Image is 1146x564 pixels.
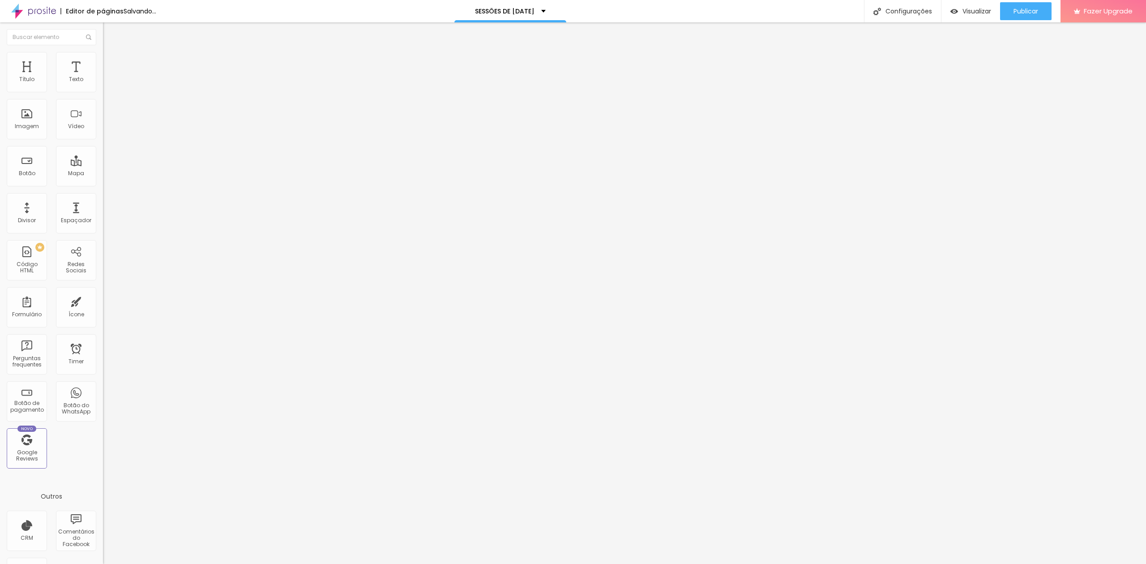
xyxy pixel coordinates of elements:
div: Espaçador [61,217,91,224]
div: Botão [19,170,35,177]
img: view-1.svg [950,8,958,15]
img: Icone [86,34,91,40]
div: Redes Sociais [58,261,94,274]
div: Botão do WhatsApp [58,402,94,415]
div: Editor de páginas [60,8,124,14]
span: Publicar [1013,8,1038,15]
div: Formulário [12,311,42,318]
img: Icone [873,8,881,15]
button: Visualizar [941,2,1000,20]
div: Comentários do Facebook [58,529,94,548]
div: Vídeo [68,123,84,129]
div: Texto [69,76,83,82]
span: Fazer Upgrade [1084,7,1133,15]
p: SESSÕES DE [DATE] [475,8,535,14]
div: Timer [68,358,84,365]
input: Buscar elemento [7,29,96,45]
span: Visualizar [962,8,991,15]
button: Publicar [1000,2,1052,20]
div: Perguntas frequentes [9,355,44,368]
div: Título [19,76,34,82]
div: Google Reviews [9,449,44,462]
div: CRM [21,535,33,541]
div: Divisor [18,217,36,224]
iframe: Editor [103,22,1146,564]
div: Salvando... [124,8,156,14]
div: Ícone [68,311,84,318]
div: Mapa [68,170,84,177]
div: Botão de pagamento [9,400,44,413]
div: Novo [17,426,37,432]
div: Imagem [15,123,39,129]
div: Código HTML [9,261,44,274]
